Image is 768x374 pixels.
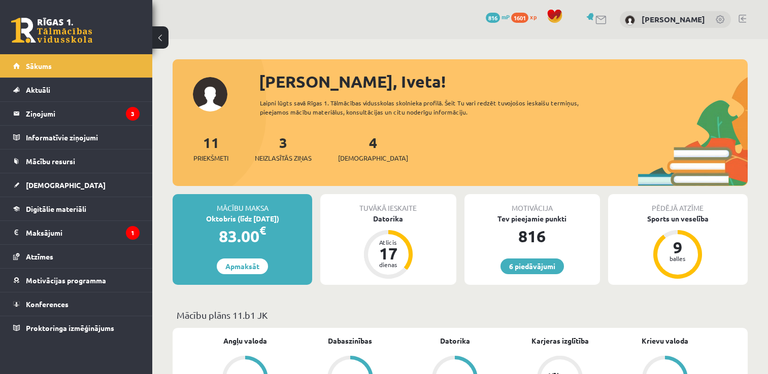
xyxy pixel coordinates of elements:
a: Datorika [440,335,470,346]
a: [PERSON_NAME] [642,14,705,24]
span: 816 [486,13,500,23]
span: [DEMOGRAPHIC_DATA] [26,180,106,190]
a: Sākums [13,54,140,78]
div: [PERSON_NAME], Iveta! [259,69,748,94]
div: Datorika [320,213,456,224]
a: 3Neizlasītās ziņas [255,133,312,163]
span: Atzīmes [26,252,53,261]
a: Ziņojumi3 [13,102,140,125]
a: Dabaszinības [328,335,372,346]
div: Oktobris (līdz [DATE]) [173,213,312,224]
a: Sports un veselība 9 balles [608,213,748,280]
div: Pēdējā atzīme [608,194,748,213]
div: Motivācija [464,194,600,213]
span: [DEMOGRAPHIC_DATA] [338,153,408,163]
span: Digitālie materiāli [26,204,86,213]
span: Aktuāli [26,85,50,94]
a: Datorika Atlicis 17 dienas [320,213,456,280]
div: 816 [464,224,600,248]
p: Mācību plāns 11.b1 JK [177,308,744,322]
a: Rīgas 1. Tālmācības vidusskola [11,18,92,43]
div: Sports un veselība [608,213,748,224]
div: dienas [373,261,404,268]
a: Mācību resursi [13,149,140,173]
span: Motivācijas programma [26,276,106,285]
div: 83.00 [173,224,312,248]
a: Maksājumi1 [13,221,140,244]
div: 9 [662,239,693,255]
div: balles [662,255,693,261]
a: Apmaksāt [217,258,268,274]
a: 816 mP [486,13,510,21]
a: 4[DEMOGRAPHIC_DATA] [338,133,408,163]
a: Proktoringa izmēģinājums [13,316,140,340]
div: Laipni lūgts savā Rīgas 1. Tālmācības vidusskolas skolnieka profilā. Šeit Tu vari redzēt tuvojošo... [260,98,605,117]
i: 1 [126,226,140,240]
a: Informatīvie ziņojumi [13,126,140,149]
img: Iveta Eglīte [625,15,635,25]
div: Tev pieejamie punkti [464,213,600,224]
span: xp [530,13,537,21]
span: Sākums [26,61,52,70]
a: Konferences [13,292,140,316]
a: 1601 xp [511,13,542,21]
a: Karjeras izglītība [531,335,589,346]
a: Motivācijas programma [13,269,140,292]
legend: Maksājumi [26,221,140,244]
legend: Ziņojumi [26,102,140,125]
span: 1601 [511,13,528,23]
div: Tuvākā ieskaite [320,194,456,213]
span: € [259,223,266,238]
span: Proktoringa izmēģinājums [26,323,114,332]
span: Neizlasītās ziņas [255,153,312,163]
div: Mācību maksa [173,194,312,213]
i: 3 [126,107,140,121]
a: Aktuāli [13,78,140,101]
legend: Informatīvie ziņojumi [26,126,140,149]
a: Digitālie materiāli [13,197,140,220]
div: 17 [373,245,404,261]
span: mP [502,13,510,21]
a: [DEMOGRAPHIC_DATA] [13,173,140,197]
div: Atlicis [373,239,404,245]
span: Priekšmeti [193,153,228,163]
a: Krievu valoda [642,335,688,346]
a: 11Priekšmeti [193,133,228,163]
a: Atzīmes [13,245,140,268]
span: Konferences [26,300,69,309]
span: Mācību resursi [26,157,75,166]
a: Angļu valoda [223,335,267,346]
a: 6 piedāvājumi [500,258,564,274]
